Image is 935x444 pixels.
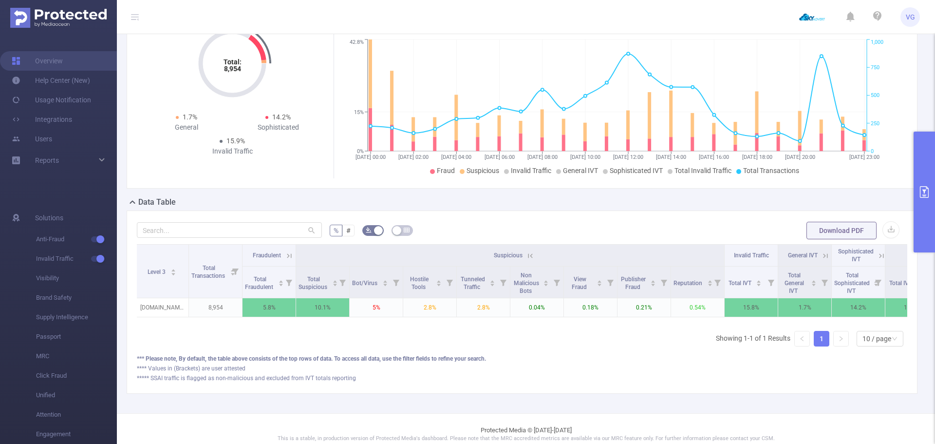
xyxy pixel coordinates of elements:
span: Fraud [437,167,455,174]
i: Filter menu [389,267,403,298]
i: icon: caret-down [170,271,176,274]
span: Total IVT [889,280,914,287]
i: icon: caret-down [490,282,495,285]
div: Invalid Traffic [187,146,278,156]
div: ***** SSAI traffic is flagged as non-malicious and excluded from IVT totals reporting [137,374,907,383]
span: Total General IVT [785,272,804,294]
p: 0.54% [671,298,724,317]
span: % [334,227,338,234]
tspan: [DATE] 18:00 [742,154,772,160]
a: 1 [814,331,829,346]
i: Filter menu [711,267,724,298]
span: Publisher Fraud [621,276,646,290]
tspan: [DATE] 14:00 [656,154,686,160]
i: icon: caret-up [332,279,337,282]
span: Sophisticated IVT [610,167,663,174]
span: Brand Safety [36,288,117,308]
i: icon: caret-up [278,279,283,282]
i: Filter menu [818,267,831,298]
i: Filter menu [603,267,617,298]
div: Sort [436,279,442,285]
p: 5.8% [243,298,296,317]
i: icon: caret-up [756,279,762,282]
span: Total Transactions [191,265,226,279]
tspan: Total: [224,58,242,66]
a: Usage Notification [12,90,91,110]
div: General [141,122,232,133]
tspan: [DATE] 06:00 [484,154,514,160]
tspan: [DATE] 04:00 [441,154,471,160]
span: # [346,227,351,234]
span: Anti-Fraud [36,230,117,249]
span: Invalid Traffic [734,252,769,259]
i: icon: caret-down [811,282,817,285]
i: Filter menu [550,267,563,298]
tspan: 750 [871,64,879,71]
div: Sort [332,279,338,285]
p: 5% [350,298,403,317]
tspan: 0 [871,148,874,154]
span: 14.2% [272,113,291,121]
span: Suspicious [467,167,499,174]
li: 1 [814,331,829,347]
span: Click Fraud [36,366,117,386]
span: Suspicious [494,252,523,259]
i: icon: caret-down [332,282,337,285]
i: icon: left [799,336,805,342]
i: icon: caret-up [382,279,388,282]
span: Fraudulent [253,252,281,259]
i: icon: caret-up [811,279,817,282]
i: icon: caret-up [436,279,442,282]
i: icon: caret-down [543,282,549,285]
tspan: 250 [871,120,879,127]
tspan: [DATE] 20:00 [785,154,815,160]
i: Filter menu [871,267,885,298]
img: Protected Media [10,8,107,28]
i: Filter menu [336,267,349,298]
i: icon: table [404,227,410,233]
tspan: 15% [354,109,364,116]
span: Total Suspicious [299,276,329,290]
span: 1.7% [183,113,197,121]
tspan: 1,000 [871,39,883,46]
i: Filter menu [228,245,242,298]
i: icon: caret-up [543,279,549,282]
span: Level 3 [148,269,167,275]
p: 0.04% [510,298,563,317]
tspan: [DATE] 08:00 [527,154,557,160]
i: icon: caret-down [278,282,283,285]
div: Sort [650,279,656,285]
span: Invalid Traffic [511,167,551,174]
i: Filter menu [764,267,778,298]
div: Sort [597,279,602,285]
span: Engagement [36,425,117,444]
i: icon: caret-down [756,282,762,285]
i: icon: down [892,336,898,343]
span: Total IVT [729,280,753,287]
tspan: 8,954 [224,65,241,73]
tspan: 0% [357,148,364,154]
i: icon: caret-down [382,282,388,285]
div: Sort [756,279,762,285]
div: Sort [543,279,549,285]
i: icon: caret-down [651,282,656,285]
li: Next Page [833,331,849,347]
p: 1.7% [778,298,831,317]
tspan: 500 [871,93,879,99]
i: icon: bg-colors [366,227,372,233]
tspan: [DATE] 16:00 [699,154,729,160]
div: Sort [811,279,817,285]
div: Sort [170,268,176,273]
i: Filter menu [496,267,510,298]
span: 15.9% [226,137,245,145]
button: Download PDF [806,222,877,239]
a: Overview [12,51,63,71]
h2: Data Table [138,196,176,208]
i: icon: caret-down [436,282,442,285]
p: 8,954 [189,298,242,317]
span: Total Transactions [743,167,799,174]
a: Users [12,129,52,149]
tspan: [DATE] 02:00 [398,154,429,160]
i: icon: caret-down [597,282,602,285]
a: Reports [35,151,59,170]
